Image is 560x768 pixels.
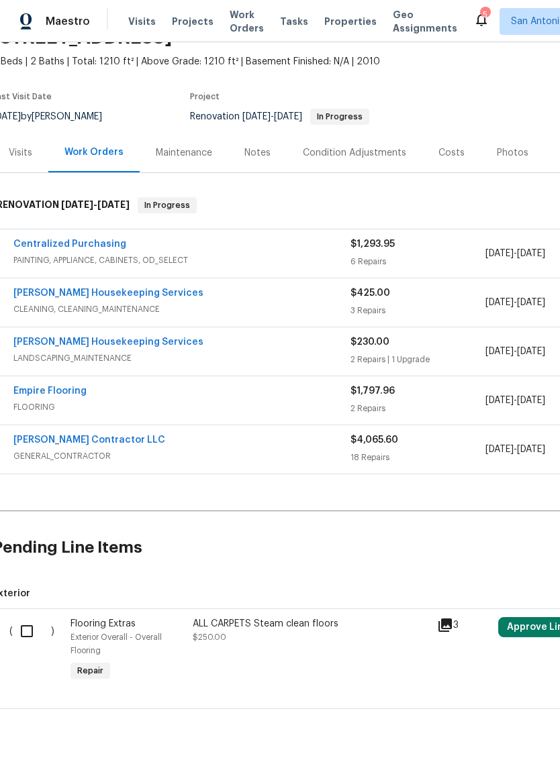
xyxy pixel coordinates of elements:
[517,347,545,356] span: [DATE]
[393,8,457,35] span: Geo Assignments
[351,288,390,298] span: $425.00
[517,396,545,405] span: [DATE]
[303,146,406,160] div: Condition Adjustments
[485,347,514,356] span: [DATE]
[351,337,389,347] span: $230.00
[242,112,302,121] span: -
[351,386,395,396] span: $1,797.96
[274,112,302,121] span: [DATE]
[230,8,264,35] span: Work Orders
[351,239,395,249] span: $1,293.95
[351,402,485,415] div: 2 Repairs
[13,400,351,414] span: FLOORING
[193,617,429,630] div: ALL CARPETS Steam clean floors
[324,15,377,28] span: Properties
[46,15,90,28] span: Maestro
[13,386,87,396] a: Empire Flooring
[497,146,528,160] div: Photos
[351,255,485,268] div: 6 Repairs
[244,146,271,160] div: Notes
[139,199,195,212] span: In Progress
[438,146,465,160] div: Costs
[97,200,130,209] span: [DATE]
[13,254,351,267] span: PAINTING, APPLIANCE, CABINETS, OD_SELECT
[172,15,214,28] span: Projects
[13,351,351,365] span: LANDSCAPING_MAINTENANCE
[517,249,545,258] span: [DATE]
[312,113,368,121] span: In Progress
[480,8,489,21] div: 5
[485,298,514,307] span: [DATE]
[193,633,226,641] span: $250.00
[485,445,514,454] span: [DATE]
[351,435,398,445] span: $4,065.60
[156,146,212,160] div: Maintenance
[128,15,156,28] span: Visits
[485,396,514,405] span: [DATE]
[485,345,545,358] span: -
[517,298,545,307] span: [DATE]
[485,296,545,309] span: -
[13,288,203,298] a: [PERSON_NAME] Housekeeping Services
[485,247,545,260] span: -
[351,304,485,317] div: 3 Repairs
[517,445,545,454] span: [DATE]
[485,394,545,407] span: -
[9,146,32,160] div: Visits
[190,112,369,121] span: Renovation
[61,200,93,209] span: [DATE]
[242,112,271,121] span: [DATE]
[13,449,351,463] span: GENERAL_CONTRACTOR
[13,337,203,347] a: [PERSON_NAME] Housekeeping Services
[72,664,109,677] span: Repair
[437,617,490,633] div: 3
[71,619,136,628] span: Flooring Extras
[190,93,220,101] span: Project
[485,249,514,258] span: [DATE]
[280,17,308,26] span: Tasks
[5,613,66,688] div: ( )
[351,353,485,366] div: 2 Repairs | 1 Upgrade
[71,633,162,655] span: Exterior Overall - Overall Flooring
[485,443,545,456] span: -
[13,303,351,316] span: CLEANING, CLEANING_MAINTENANCE
[13,239,126,249] a: Centralized Purchasing
[351,451,485,464] div: 18 Repairs
[61,200,130,209] span: -
[64,146,124,159] div: Work Orders
[13,435,165,445] a: [PERSON_NAME] Contractor LLC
